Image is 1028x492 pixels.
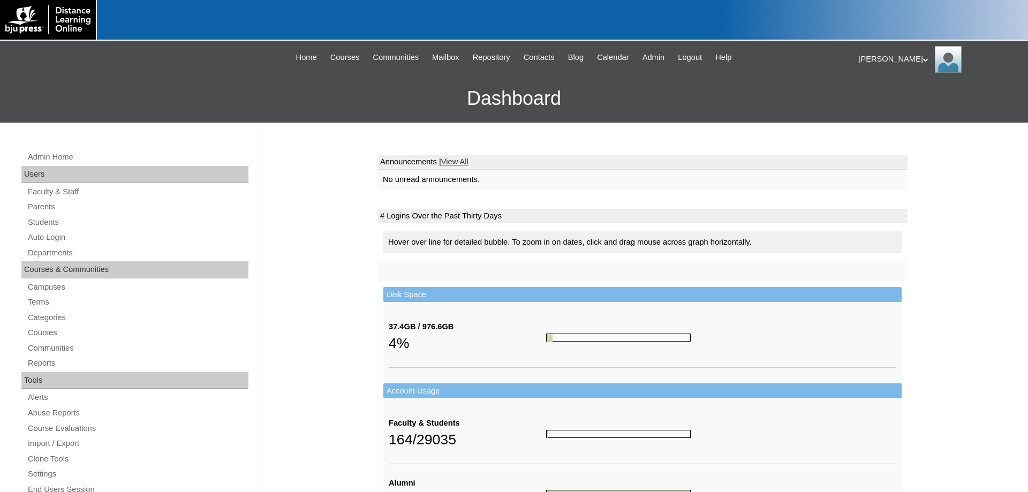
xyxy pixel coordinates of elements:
a: Contacts [518,51,560,64]
a: Communities [27,342,248,355]
a: Clone Tools [27,452,248,466]
a: Course Evaluations [27,422,248,435]
img: Pam Miller / Distance Learning Online Staff [935,46,962,73]
a: Courses [325,51,365,64]
a: Students [27,216,248,229]
div: 164/29035 [389,429,546,450]
span: Communities [373,51,419,64]
td: Announcements | [377,155,908,170]
span: Courses [330,51,360,64]
div: Faculty & Students [389,418,546,429]
a: Abuse Reports [27,406,248,420]
a: Parents [27,200,248,214]
td: No unread announcements. [377,170,908,190]
div: [PERSON_NAME] [858,46,1017,73]
a: View All [441,157,468,166]
a: Admin [637,51,670,64]
div: Tools [21,372,248,389]
a: Blog [563,51,589,64]
span: Help [715,51,731,64]
a: Courses [27,326,248,339]
div: Alumni [389,478,546,489]
img: logo-white.png [5,5,90,34]
a: Categories [27,311,248,324]
a: Departments [27,246,248,260]
a: Calendar [592,51,634,64]
a: Admin Home [27,150,248,164]
a: Auto Login [27,231,248,244]
a: Logout [672,51,707,64]
td: # Logins Over the Past Thirty Days [377,209,908,224]
a: Terms [27,296,248,309]
h3: Dashboard [5,74,1023,123]
a: Alerts [27,391,248,404]
span: Calendar [597,51,629,64]
div: Users [21,166,248,183]
a: Repository [467,51,516,64]
a: Campuses [27,281,248,294]
a: Help [710,51,737,64]
span: Repository [473,51,510,64]
a: Reports [27,357,248,370]
div: Courses & Communities [21,261,248,278]
a: Import / Export [27,437,248,450]
span: Blog [568,51,584,64]
span: Home [296,51,317,64]
a: Communities [367,51,424,64]
td: Disk Space [383,287,902,302]
a: Mailbox [427,51,465,64]
span: Mailbox [432,51,459,64]
a: Settings [27,467,248,481]
span: Admin [642,51,665,64]
span: Contacts [524,51,555,64]
td: Account Usage [383,383,902,399]
span: Logout [678,51,702,64]
div: 37.4GB / 976.6GB [389,321,546,332]
div: 4% [389,332,546,354]
a: Faculty & Staff [27,185,248,199]
a: Home [291,51,322,64]
div: Hover over line for detailed bubble. To zoom in on dates, click and drag mouse across graph horiz... [383,231,902,253]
